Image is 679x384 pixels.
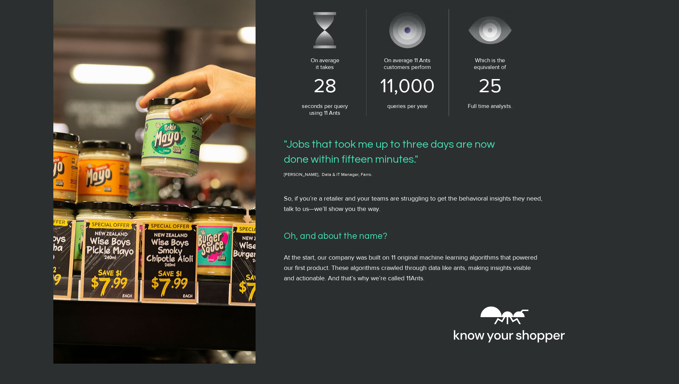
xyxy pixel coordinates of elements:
[369,9,446,51] img: Image_04.avif
[384,57,431,70] span: On average 11 Ants customers perform
[451,9,529,51] img: Shap_5.avif
[284,195,542,212] span: So, if you’re a retailer and your teams are struggling to get the behavioral insights they need, ...
[387,103,428,109] span: queries per year
[311,57,339,70] span: On average it takes
[284,137,508,167] h5: "Jobs that took me up to three days are now done within fifteen minutes."
[284,172,372,177] span: [PERSON_NAME], Data & IT Manager, Farro.
[314,75,336,96] span: 28
[369,77,446,95] p: 11,000
[284,254,537,282] span: At the start, our company was built on 11 original machine learning algorithms that powered our f...
[286,9,363,51] img: Shap_6.avif
[474,57,506,70] span: Which is the equivalent of
[468,103,513,109] span: Full time analysts.
[479,75,501,96] span: 25
[302,103,348,116] span: seconds per query using 11 Ants
[284,231,387,241] span: Oh, and about the name?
